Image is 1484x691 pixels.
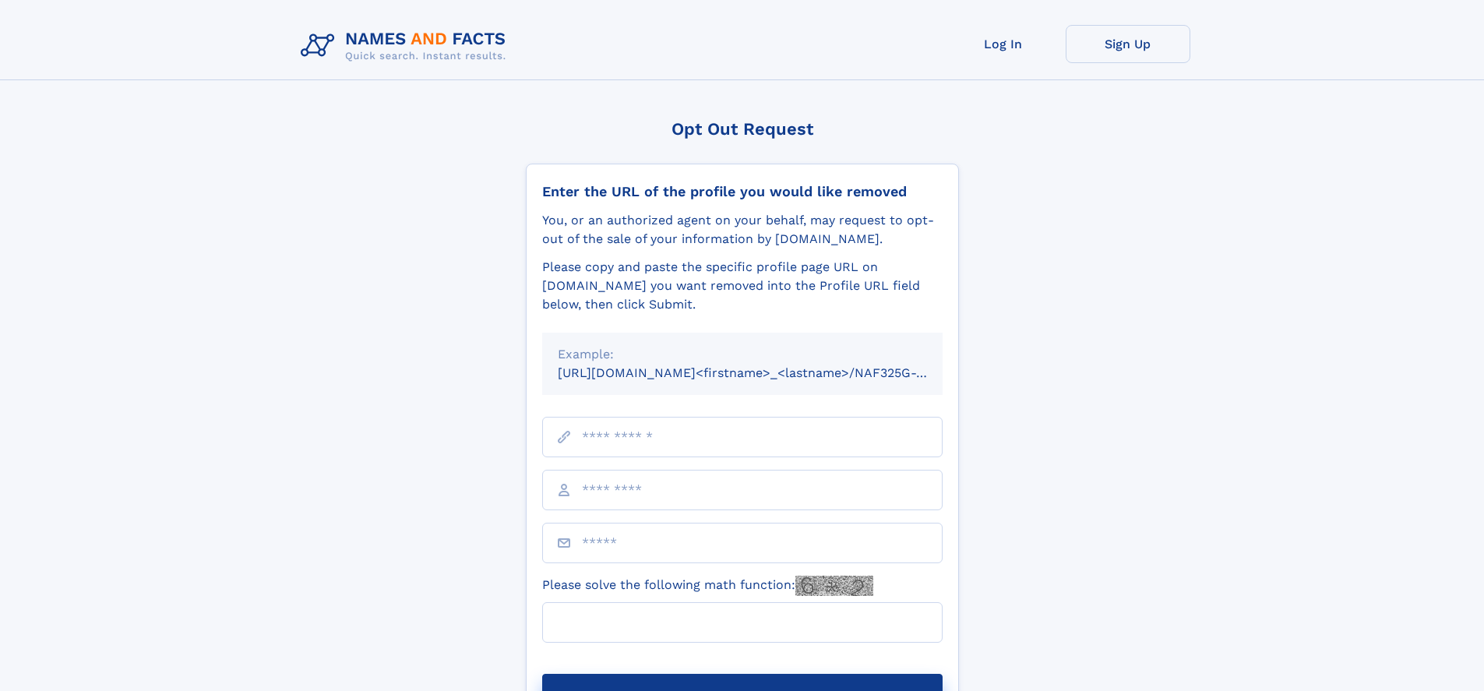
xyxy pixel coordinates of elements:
[542,576,873,596] label: Please solve the following math function:
[542,183,943,200] div: Enter the URL of the profile you would like removed
[526,119,959,139] div: Opt Out Request
[542,211,943,249] div: You, or an authorized agent on your behalf, may request to opt-out of the sale of your informatio...
[941,25,1066,63] a: Log In
[558,345,927,364] div: Example:
[558,365,972,380] small: [URL][DOMAIN_NAME]<firstname>_<lastname>/NAF325G-xxxxxxxx
[294,25,519,67] img: Logo Names and Facts
[542,258,943,314] div: Please copy and paste the specific profile page URL on [DOMAIN_NAME] you want removed into the Pr...
[1066,25,1190,63] a: Sign Up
